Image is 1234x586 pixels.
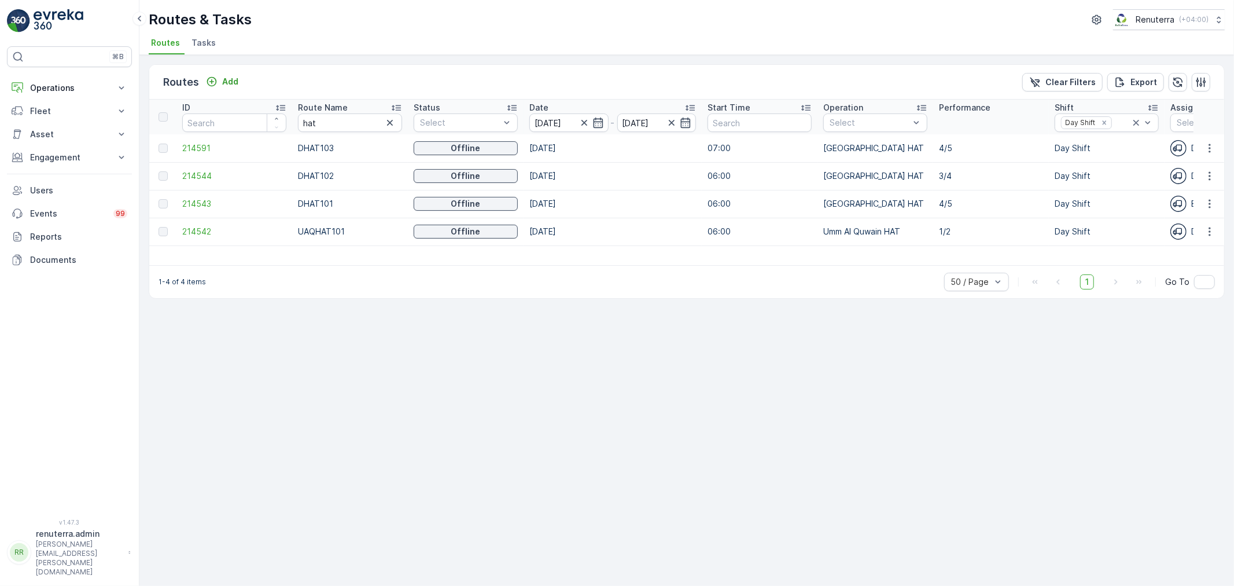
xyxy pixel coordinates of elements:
[817,190,933,218] td: [GEOGRAPHIC_DATA] HAT
[830,117,909,129] p: Select
[182,142,286,154] a: 214591
[933,134,1049,162] td: 4/5
[7,76,132,100] button: Operations
[933,190,1049,218] td: 4/5
[191,37,216,49] span: Tasks
[414,169,518,183] button: Offline
[36,528,123,540] p: renuterra.admin
[7,248,132,272] a: Documents
[7,100,132,123] button: Fleet
[182,198,286,210] a: 214543
[1170,140,1187,156] img: svg%3e
[617,113,697,132] input: dd/mm/yyyy
[420,117,500,129] p: Select
[451,170,481,182] p: Offline
[7,225,132,248] a: Reports
[182,113,286,132] input: Search
[7,179,132,202] a: Users
[702,134,817,162] td: 07:00
[298,102,348,113] p: Route Name
[1130,76,1157,88] p: Export
[1170,196,1187,212] img: svg%3e
[163,74,199,90] p: Routes
[7,9,30,32] img: logo
[30,254,127,266] p: Documents
[451,198,481,210] p: Offline
[292,218,408,246] td: UAQHAT101
[201,75,243,89] button: Add
[159,144,168,153] div: Toggle Row Selected
[298,113,402,132] input: Search
[182,226,286,237] a: 214542
[451,226,481,237] p: Offline
[1113,9,1225,30] button: Renuterra(+04:00)
[1165,276,1189,288] span: Go To
[292,190,408,218] td: DHAT101
[524,162,702,190] td: [DATE]
[524,134,702,162] td: [DATE]
[611,116,615,130] p: -
[1045,76,1096,88] p: Clear Filters
[7,528,132,577] button: RRrenuterra.admin[PERSON_NAME][EMAIL_ADDRESS][PERSON_NAME][DOMAIN_NAME]
[1049,218,1165,246] td: Day Shift
[149,10,252,29] p: Routes & Tasks
[823,102,863,113] p: Operation
[702,162,817,190] td: 06:00
[414,197,518,211] button: Offline
[7,519,132,526] span: v 1.47.3
[116,209,125,218] p: 99
[708,102,750,113] p: Start Time
[30,82,109,94] p: Operations
[702,218,817,246] td: 06:00
[1055,102,1074,113] p: Shift
[292,134,408,162] td: DHAT103
[159,277,206,287] p: 1-4 of 4 items
[1080,274,1094,290] span: 1
[182,102,190,113] p: ID
[222,76,238,87] p: Add
[1098,118,1111,127] div: Remove Day Shift
[30,129,109,140] p: Asset
[151,37,180,49] span: Routes
[1136,14,1174,25] p: Renuterra
[30,105,109,117] p: Fleet
[1170,168,1187,184] img: svg%3e
[1022,73,1103,91] button: Clear Filters
[529,102,548,113] p: Date
[10,543,28,562] div: RR
[1170,102,1208,113] p: Assignee
[7,146,132,169] button: Engagement
[7,202,132,225] a: Events99
[182,170,286,182] a: 214544
[939,102,990,113] p: Performance
[1049,134,1165,162] td: Day Shift
[30,185,127,196] p: Users
[451,142,481,154] p: Offline
[159,227,168,236] div: Toggle Row Selected
[7,123,132,146] button: Asset
[933,218,1049,246] td: 1/2
[1062,117,1097,128] div: Day Shift
[529,113,609,132] input: dd/mm/yyyy
[1170,224,1187,240] img: svg%3e
[524,218,702,246] td: [DATE]
[708,113,812,132] input: Search
[30,152,109,163] p: Engagement
[933,162,1049,190] td: 3/4
[414,141,518,155] button: Offline
[1049,190,1165,218] td: Day Shift
[159,171,168,181] div: Toggle Row Selected
[36,540,123,577] p: [PERSON_NAME][EMAIL_ADDRESS][PERSON_NAME][DOMAIN_NAME]
[1113,13,1131,26] img: Screenshot_2024-07-26_at_13.33.01.png
[702,190,817,218] td: 06:00
[414,102,440,113] p: Status
[292,162,408,190] td: DHAT102
[817,162,933,190] td: [GEOGRAPHIC_DATA] HAT
[34,9,83,32] img: logo_light-DOdMpM7g.png
[30,208,106,219] p: Events
[1049,162,1165,190] td: Day Shift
